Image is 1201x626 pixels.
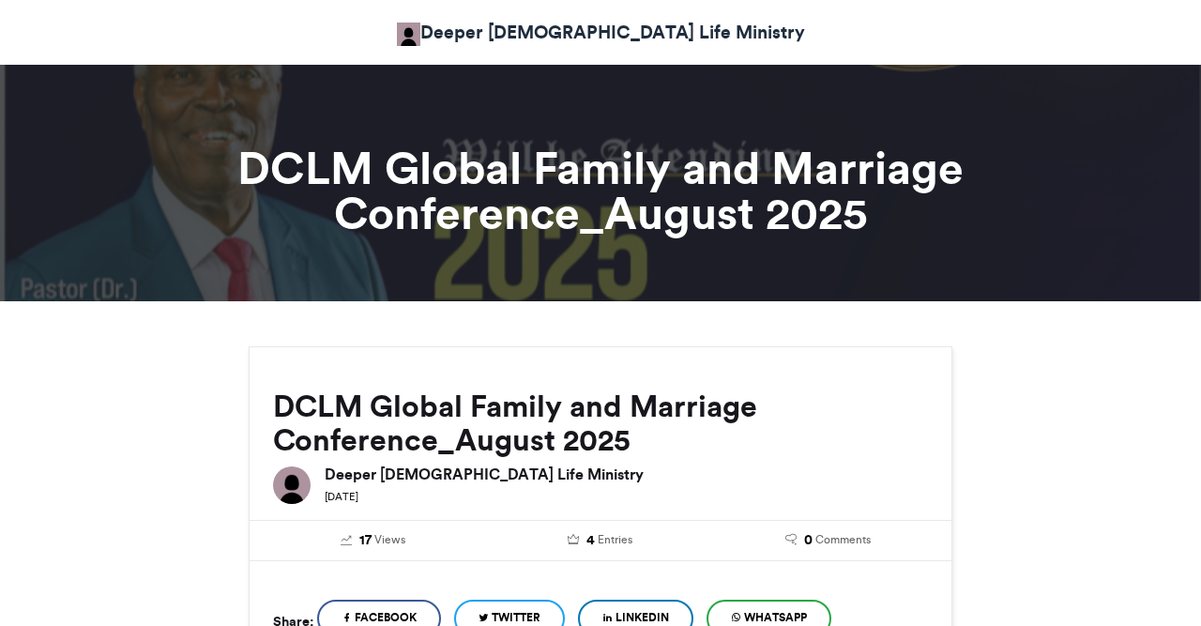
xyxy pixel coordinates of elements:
[273,389,928,457] h2: DCLM Global Family and Marriage Conference_August 2025
[804,530,813,551] span: 0
[397,23,420,46] img: Obafemi Bello
[325,490,358,503] small: [DATE]
[359,530,372,551] span: 17
[273,466,311,504] img: Deeper Christian Life Ministry
[273,530,473,551] a: 17 Views
[325,466,928,481] h6: Deeper [DEMOGRAPHIC_DATA] Life Ministry
[815,531,871,548] span: Comments
[397,19,805,46] a: Deeper [DEMOGRAPHIC_DATA] Life Ministry
[616,609,669,626] span: LinkedIn
[501,530,701,551] a: 4 Entries
[492,609,540,626] span: Twitter
[744,609,807,626] span: WhatsApp
[728,530,928,551] a: 0 Comments
[598,531,632,548] span: Entries
[586,530,595,551] span: 4
[355,609,417,626] span: Facebook
[374,531,405,548] span: Views
[80,145,1121,236] h1: DCLM Global Family and Marriage Conference_August 2025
